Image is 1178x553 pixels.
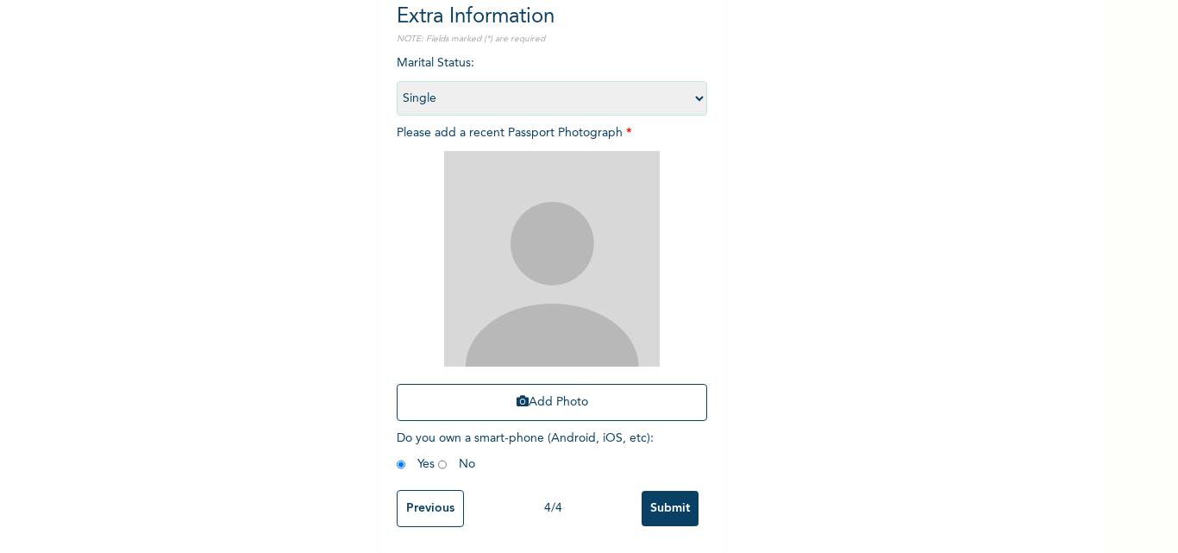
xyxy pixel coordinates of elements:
h2: Extra Information [397,2,707,33]
input: Submit [642,491,699,526]
span: Do you own a smart-phone (Android, iOS, etc) : Yes No [397,432,654,470]
p: NOTE: Fields marked (*) are required [397,33,707,46]
button: Add Photo [397,384,707,421]
img: Crop [444,151,660,367]
div: 4 / 4 [464,500,642,518]
span: Please add a recent Passport Photograph [397,127,707,430]
span: Marital Status : [397,57,707,104]
input: Previous [397,490,464,527]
